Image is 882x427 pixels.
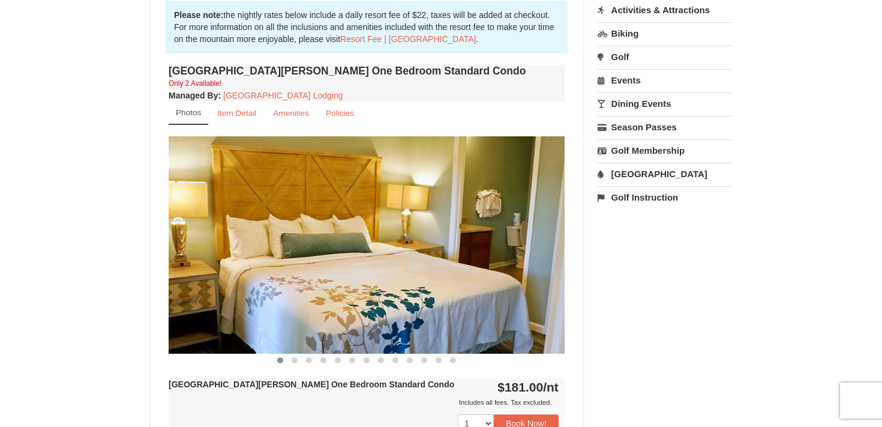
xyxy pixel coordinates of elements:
[176,108,201,117] small: Photos
[166,1,568,53] div: the nightly rates below include a daily resort fee of $22, taxes will be added at checkout. For m...
[169,101,208,125] a: Photos
[598,69,731,91] a: Events
[598,46,731,68] a: Golf
[169,91,218,100] span: Managed By
[497,380,559,394] strong: $181.00
[265,101,317,125] a: Amenities
[598,139,731,162] a: Golf Membership
[340,34,476,44] a: Resort Fee | [GEOGRAPHIC_DATA]
[598,116,731,138] a: Season Passes
[169,79,221,88] small: Only 2 Available!
[326,109,354,118] small: Policies
[598,92,731,115] a: Dining Events
[273,109,309,118] small: Amenities
[169,91,221,100] strong: :
[318,101,362,125] a: Policies
[543,380,559,394] span: /nt
[169,380,454,389] strong: [GEOGRAPHIC_DATA][PERSON_NAME] One Bedroom Standard Condo
[598,186,731,208] a: Golf Instruction
[223,91,343,100] a: [GEOGRAPHIC_DATA] Lodging
[169,65,565,77] h4: [GEOGRAPHIC_DATA][PERSON_NAME] One Bedroom Standard Condo
[174,10,223,20] strong: Please note:
[169,396,559,408] div: Includes all fees. Tax excluded.
[598,163,731,185] a: [GEOGRAPHIC_DATA]
[169,136,565,353] img: 18876286-121-55434444.jpg
[217,109,256,118] small: Item Detail
[598,22,731,44] a: Biking
[209,101,264,125] a: Item Detail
